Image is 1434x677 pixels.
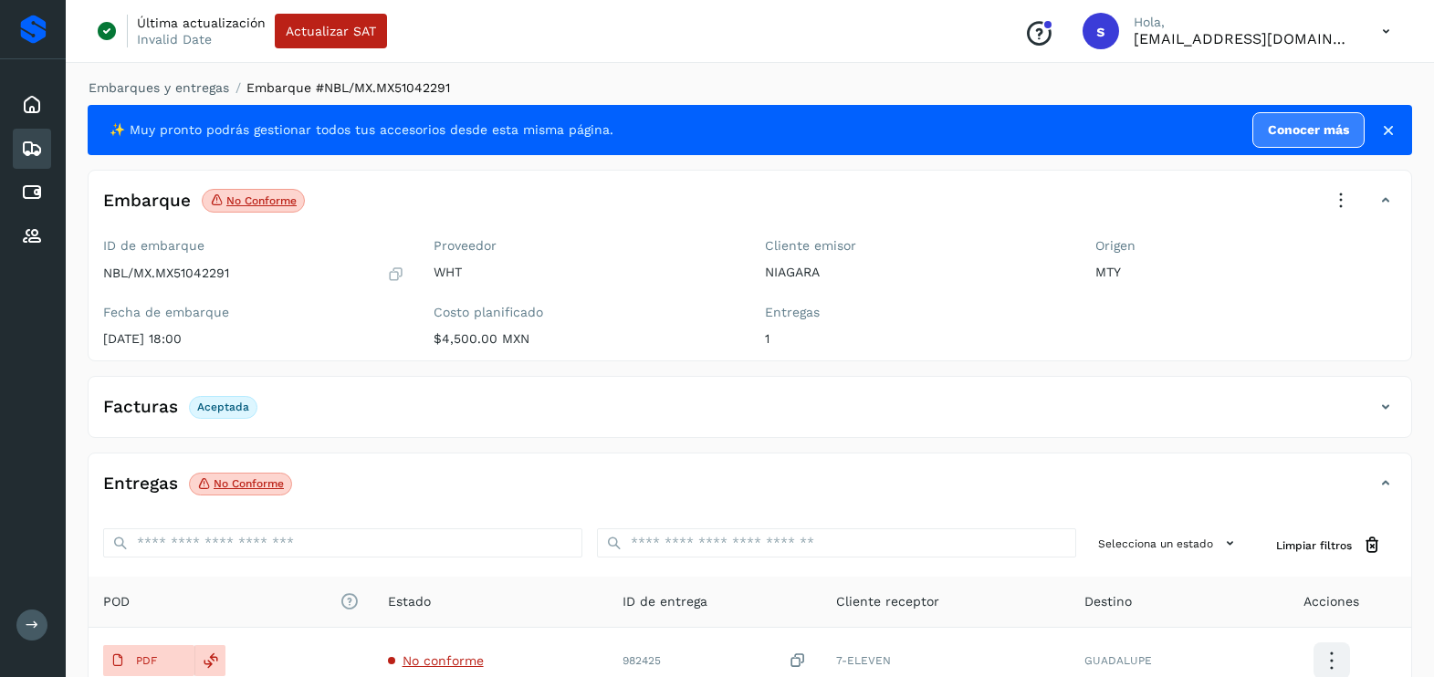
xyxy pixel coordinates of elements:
p: WHT [434,265,735,280]
div: Inicio [13,85,51,125]
span: Estado [388,592,431,611]
div: FacturasAceptada [89,391,1411,437]
div: EntregasNo conforme [89,468,1411,514]
span: Cliente receptor [836,592,939,611]
p: MTY [1095,265,1397,280]
span: Destino [1084,592,1132,611]
span: Acciones [1303,592,1359,611]
p: [DATE] 18:00 [103,331,404,347]
label: Fecha de embarque [103,305,404,320]
label: Costo planificado [434,305,735,320]
p: 1 [765,331,1066,347]
span: Actualizar SAT [286,25,376,37]
span: ✨ Muy pronto podrás gestionar todos tus accesorios desde esta misma página. [110,120,613,140]
span: POD [103,592,359,611]
label: ID de embarque [103,238,404,254]
p: $4,500.00 MXN [434,331,735,347]
p: NBL/MX.MX51042291 [103,266,229,281]
label: Origen [1095,238,1397,254]
span: No conforme [403,653,484,668]
p: Invalid Date [137,31,212,47]
label: Cliente emisor [765,238,1066,254]
div: Embarques [13,129,51,169]
span: Limpiar filtros [1276,537,1352,554]
p: Aceptada [197,401,249,413]
span: Embarque #NBL/MX.MX51042291 [246,80,450,95]
p: smedina@niagarawater.com [1134,30,1353,47]
p: NIAGARA [765,265,1066,280]
h4: Embarque [103,191,191,212]
p: Última actualización [137,15,266,31]
a: Embarques y entregas [89,80,229,95]
label: Proveedor [434,238,735,254]
button: PDF [103,645,194,676]
button: Selecciona un estado [1091,528,1247,558]
p: Hola, [1134,15,1353,30]
div: Cuentas por pagar [13,172,51,213]
h4: Facturas [103,397,178,418]
p: No conforme [226,194,297,207]
div: Proveedores [13,216,51,256]
p: PDF [136,654,157,667]
a: Conocer más [1252,112,1365,148]
div: EmbarqueNo conforme [89,185,1411,231]
div: 982425 [623,651,808,671]
h4: Entregas [103,474,178,495]
button: Actualizar SAT [275,14,387,48]
div: Reemplazar POD [194,645,225,676]
nav: breadcrumb [88,78,1412,98]
button: Limpiar filtros [1261,528,1397,562]
span: ID de entrega [623,592,707,611]
label: Entregas [765,305,1066,320]
p: No conforme [214,477,284,490]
